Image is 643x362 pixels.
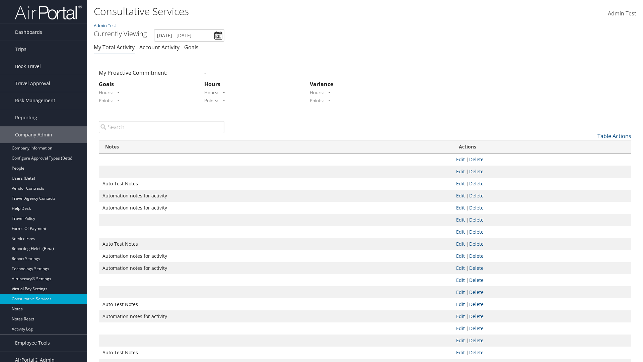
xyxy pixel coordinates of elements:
[453,310,631,322] td: |
[15,58,41,75] span: Book Travel
[154,29,224,42] input: [DATE] - [DATE]
[453,238,631,250] td: |
[469,229,484,235] a: Delete
[608,10,636,17] span: Admin Test
[456,349,465,356] a: Edit
[94,69,199,77] div: My Proactive Commitment:
[453,202,631,214] td: |
[456,277,465,283] a: Edit
[597,132,631,140] a: Table Actions
[310,97,324,104] label: Points:
[114,97,119,104] span: -
[99,190,453,202] td: Automation notes for activity
[453,154,631,166] td: |
[139,44,180,51] a: Account Activity
[456,217,465,223] a: Edit
[99,121,224,133] input: Search
[184,44,199,51] a: Goals
[94,29,147,38] h3: Currently Viewing
[99,347,453,359] td: Auto Test Notes
[310,89,324,96] label: Hours:
[453,250,631,262] td: |
[99,262,453,274] td: Automation notes for activity
[220,97,225,104] span: -
[453,286,631,298] td: |
[456,253,465,259] a: Edit
[453,347,631,359] td: |
[456,180,465,187] a: Edit
[15,41,26,58] span: Trips
[453,274,631,286] td: |
[469,217,484,223] a: Delete
[204,69,206,76] span: -
[325,97,330,104] span: -
[204,97,218,104] label: Points:
[469,277,484,283] a: Delete
[15,335,50,351] span: Employee Tools
[99,80,114,88] strong: Goals
[204,80,220,88] strong: Hours
[469,241,484,247] a: Delete
[99,238,453,250] td: Auto Test Notes
[456,337,465,344] a: Edit
[99,89,113,96] label: Hours:
[99,178,453,190] td: Auto Test Notes
[453,298,631,310] td: |
[94,44,135,51] a: My Total Activity
[469,192,484,199] a: Delete
[469,253,484,259] a: Delete
[469,349,484,356] a: Delete
[469,313,484,319] a: Delete
[453,262,631,274] td: |
[453,335,631,347] td: |
[456,289,465,295] a: Edit
[469,337,484,344] a: Delete
[456,229,465,235] a: Edit
[456,313,465,319] a: Edit
[469,204,484,211] a: Delete
[453,178,631,190] td: |
[204,89,218,96] label: Hours:
[15,109,37,126] span: Reporting
[456,301,465,307] a: Edit
[453,166,631,178] td: |
[469,168,484,175] a: Delete
[310,80,333,88] strong: Variance
[456,325,465,331] a: Edit
[94,4,455,18] h1: Consultative Services
[456,156,465,163] a: Edit
[453,322,631,335] td: |
[469,301,484,307] a: Delete
[469,289,484,295] a: Delete
[456,204,465,211] a: Edit
[15,92,55,109] span: Risk Management
[15,4,82,20] img: airportal-logo.png
[453,140,631,154] th: Actions
[15,126,52,143] span: Company Admin
[325,88,330,96] span: -
[99,97,113,104] label: Points:
[94,22,116,28] a: Admin Test
[469,180,484,187] a: Delete
[99,202,453,214] td: Automation notes for activity
[456,192,465,199] a: Edit
[608,3,636,24] a: Admin Test
[469,265,484,271] a: Delete
[456,168,465,175] a: Edit
[99,140,453,154] th: Notes
[15,24,42,41] span: Dashboards
[114,88,119,96] span: -
[469,325,484,331] a: Delete
[456,241,465,247] a: Edit
[99,298,453,310] td: Auto Test Notes
[99,310,453,322] td: Automation notes for activity
[453,214,631,226] td: |
[453,226,631,238] td: |
[469,156,484,163] a: Delete
[453,190,631,202] td: |
[456,265,465,271] a: Edit
[15,75,50,92] span: Travel Approval
[220,88,225,96] span: -
[99,250,453,262] td: Automation notes for activity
